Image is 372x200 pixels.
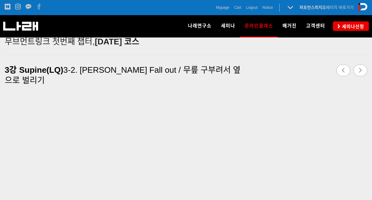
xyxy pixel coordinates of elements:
span: [DATE] 코스 [95,37,139,46]
span: 매거진 [282,23,297,29]
a: 세미나신청 [333,21,369,31]
span: 무브먼트링크 첫번째 챕터, [5,37,95,46]
span: 나래연구소 [188,23,212,29]
a: Logout [246,4,258,11]
a: 3강 Supine(LQ)3-2. [PERSON_NAME] Fall out / 무릎 구부려서 옆으로 벌리기 [5,61,243,89]
a: 매거진 [278,15,301,37]
span: 3강 Supine(LQ) [5,65,63,75]
a: 세미나 [216,15,240,37]
span: 고객센터 [306,23,325,29]
span: 3-2. [PERSON_NAME] Fall out / 무릎 구부려서 옆으로 벌리기 [5,65,241,85]
a: 나래연구소 [183,15,216,37]
a: Mypage [216,4,230,11]
strong: 퍼포먼스피지오 [299,5,326,10]
a: 고객센터 [301,15,330,37]
span: 세미나신청 [340,23,364,30]
a: Notice [262,4,273,11]
a: 온라인클래스 [240,15,278,37]
a: 퍼포먼스피지오페이지 바로가기 [299,5,354,10]
span: 세미나 [221,23,235,29]
a: Cart [234,4,241,11]
span: 온라인클래스 [245,21,273,31]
